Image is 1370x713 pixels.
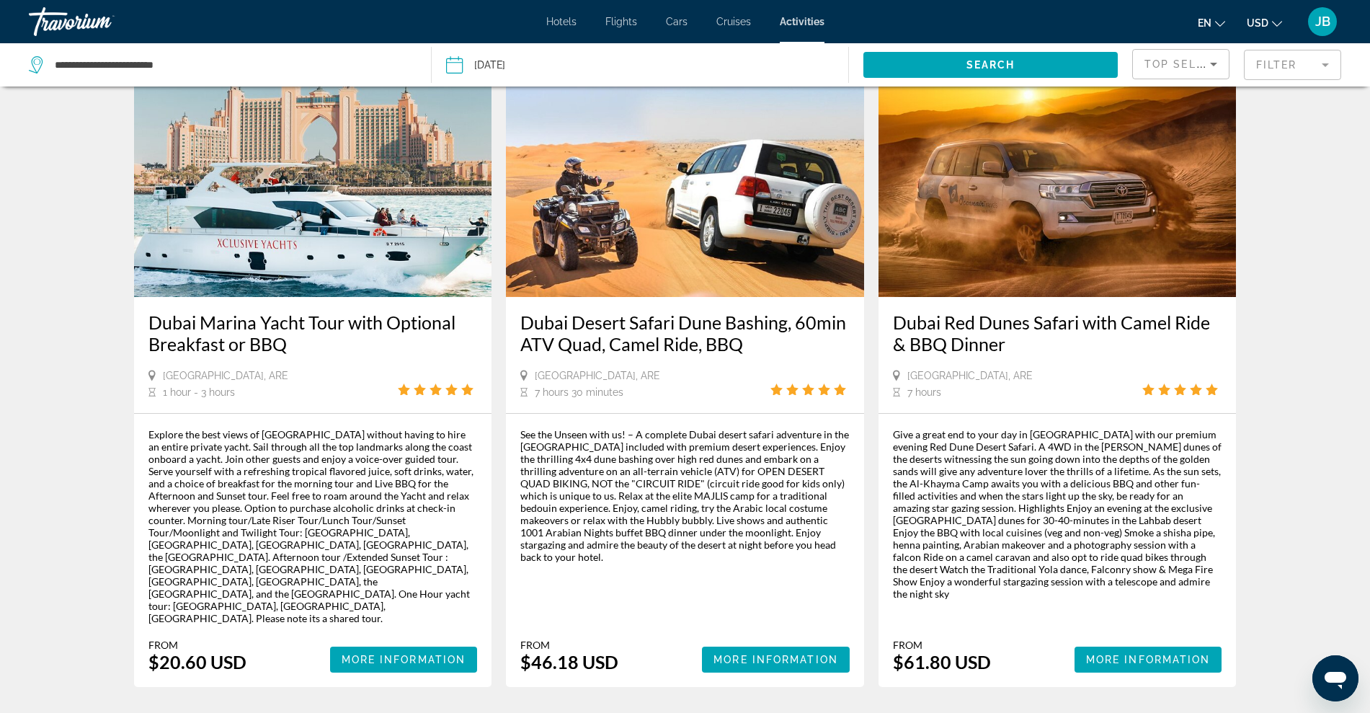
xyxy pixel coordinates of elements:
[780,16,824,27] a: Activities
[1304,6,1341,37] button: User Menu
[1144,56,1217,73] mat-select: Sort by
[713,654,838,665] span: More Information
[702,647,850,673] button: More Information
[1075,647,1222,673] button: More Information
[605,16,637,27] a: Flights
[907,386,941,398] span: 7 hours
[1244,49,1341,81] button: Filter
[666,16,688,27] a: Cars
[966,59,1015,71] span: Search
[520,428,850,563] div: See the Unseen with us! – A complete Dubai desert safari adventure in the [GEOGRAPHIC_DATA] inclu...
[520,651,618,673] div: $46.18 USD
[863,52,1118,78] button: Search
[148,311,478,355] a: Dubai Marina Yacht Tour with Optional Breakfast or BBQ
[148,651,246,673] div: $20.60 USD
[1247,17,1268,29] span: USD
[163,370,288,381] span: [GEOGRAPHIC_DATA], ARE
[879,66,1237,297] img: 67.jpg
[446,43,848,87] button: Date: Sep 20, 2025
[893,311,1222,355] a: Dubai Red Dunes Safari with Camel Ride & BBQ Dinner
[535,370,660,381] span: [GEOGRAPHIC_DATA], ARE
[506,66,864,297] img: 05.jpg
[134,66,492,297] img: 0a.jpg
[893,651,991,673] div: $61.80 USD
[1198,12,1225,33] button: Change language
[520,639,618,651] div: From
[1144,58,1227,70] span: Top Sellers
[716,16,751,27] a: Cruises
[1198,17,1211,29] span: en
[330,647,478,673] button: More Information
[535,386,623,398] span: 7 hours 30 minutes
[907,370,1033,381] span: [GEOGRAPHIC_DATA], ARE
[1312,655,1358,701] iframe: Button to launch messaging window
[520,311,850,355] a: Dubai Desert Safari Dune Bashing, 60min ATV Quad, Camel Ride, BBQ
[148,639,246,651] div: From
[893,639,991,651] div: From
[342,654,466,665] span: More Information
[1315,14,1330,29] span: JB
[148,428,478,624] div: Explore the best views of [GEOGRAPHIC_DATA] without having to hire an entire private yacht. Sail ...
[163,386,235,398] span: 1 hour - 3 hours
[29,3,173,40] a: Travorium
[1247,12,1282,33] button: Change currency
[893,428,1222,600] div: Give a great end to your day in [GEOGRAPHIC_DATA] with our premium evening Red Dune Desert Safari...
[1086,654,1211,665] span: More Information
[546,16,577,27] a: Hotels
